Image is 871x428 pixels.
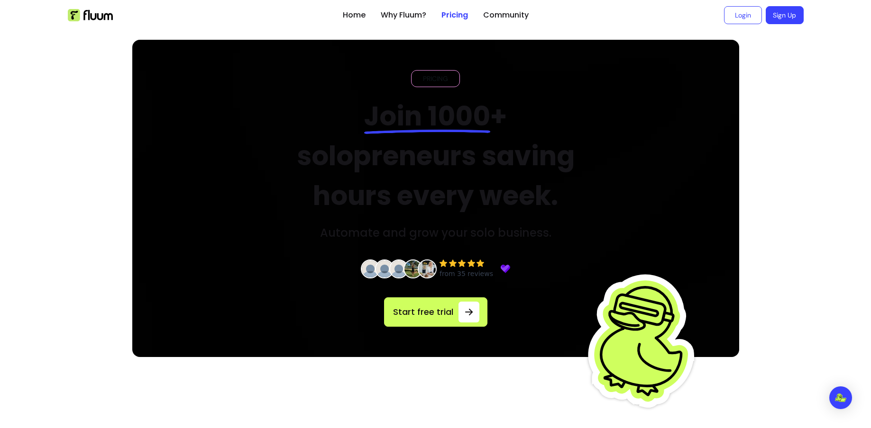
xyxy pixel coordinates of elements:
span: Start free trial [392,305,455,319]
span: Join 1000 [364,98,490,135]
a: Community [483,9,529,21]
h2: + solopreneurs saving hours every week. [275,97,596,216]
h3: Automate and grow your solo business. [320,225,551,241]
div: Open Intercom Messenger [829,386,852,409]
a: Sign Up [766,6,804,24]
span: PRICING [419,74,452,83]
a: Start free trial [384,297,487,327]
a: Pricing [441,9,468,21]
a: Login [724,6,762,24]
a: Home [343,9,366,21]
img: Fluum Duck sticker [585,258,704,423]
a: Why Fluum? [381,9,426,21]
img: Fluum Logo [68,9,113,21]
